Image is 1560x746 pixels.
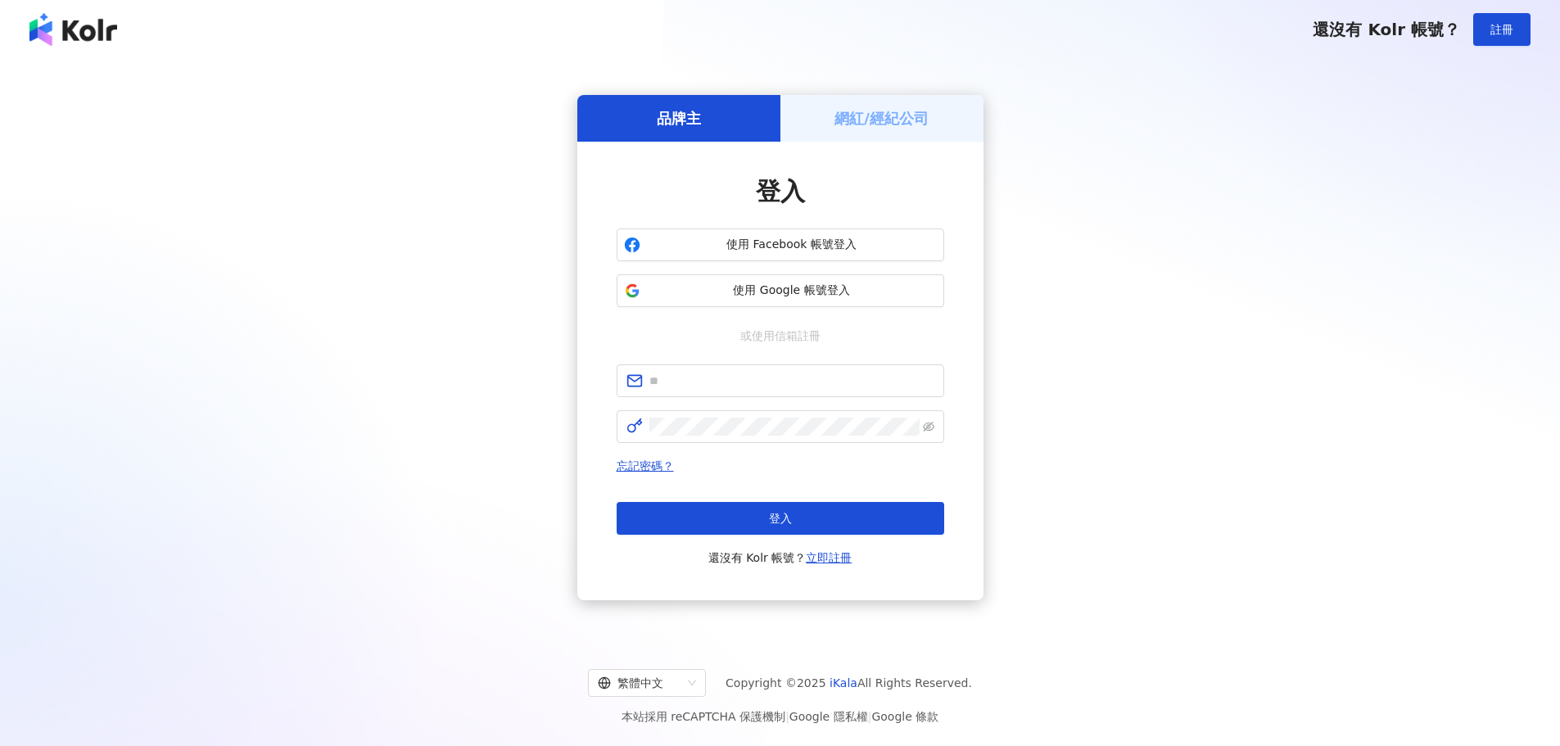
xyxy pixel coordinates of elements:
[617,502,944,535] button: 登入
[617,459,674,472] a: 忘記密碼？
[622,707,938,726] span: 本站採用 reCAPTCHA 保護機制
[806,551,852,564] a: 立即註冊
[756,177,805,206] span: 登入
[726,673,972,693] span: Copyright © 2025 All Rights Reserved.
[834,108,929,129] h5: 網紅/經紀公司
[1490,23,1513,36] span: 註冊
[617,274,944,307] button: 使用 Google 帳號登入
[785,710,789,723] span: |
[657,108,701,129] h5: 品牌主
[789,710,868,723] a: Google 隱私權
[729,327,832,345] span: 或使用信箱註冊
[769,512,792,525] span: 登入
[1313,20,1460,39] span: 還沒有 Kolr 帳號？
[617,228,944,261] button: 使用 Facebook 帳號登入
[647,283,937,299] span: 使用 Google 帳號登入
[871,710,938,723] a: Google 條款
[647,237,937,253] span: 使用 Facebook 帳號登入
[923,421,934,432] span: eye-invisible
[598,670,681,696] div: 繁體中文
[708,548,852,567] span: 還沒有 Kolr 帳號？
[830,676,857,689] a: iKala
[868,710,872,723] span: |
[1473,13,1531,46] button: 註冊
[29,13,117,46] img: logo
